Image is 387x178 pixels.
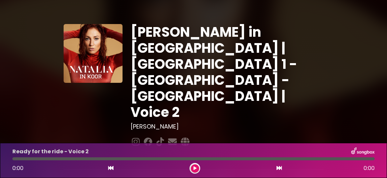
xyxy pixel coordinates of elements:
p: Ready for the ride - Voice 2 [12,148,89,156]
img: YTVS25JmS9CLUqXqkEhs [64,24,123,83]
h1: [PERSON_NAME] in [GEOGRAPHIC_DATA] | [GEOGRAPHIC_DATA] 1 - [GEOGRAPHIC_DATA] - [GEOGRAPHIC_DATA] ... [131,24,323,120]
img: songbox-logo-white.png [351,147,375,156]
span: 0:00 [364,164,375,172]
span: 0:00 [12,164,23,172]
h3: [PERSON_NAME] [131,123,323,130]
